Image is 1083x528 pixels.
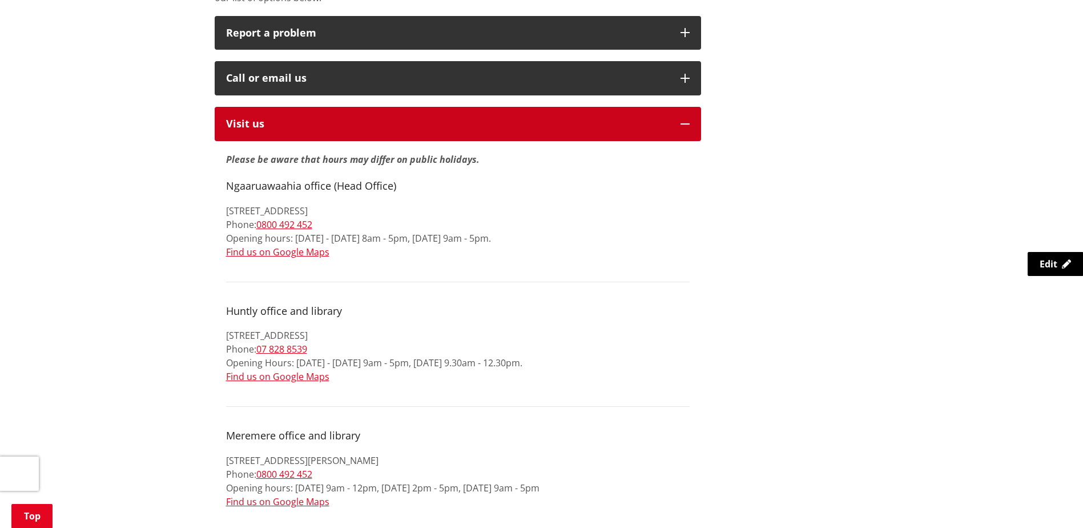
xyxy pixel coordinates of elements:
[1028,252,1083,276] a: Edit
[226,329,690,383] p: [STREET_ADDRESS] Phone: Opening Hours: [DATE] - [DATE] 9am - 5pm, [DATE] 9.30am - 12.30pm.
[256,218,312,231] a: 0800 492 452
[226,454,690,509] p: [STREET_ADDRESS][PERSON_NAME] Phone: Opening hours: [DATE] 9am - 12pm, [DATE] 2pm - 5pm, [DATE] 9...
[226,370,329,383] a: Find us on Google Maps
[256,343,307,355] a: 07 828 8539
[226,305,690,318] h4: Huntly office and library
[226,153,480,179] strong: Please be aware that hours may differ on public holidays.
[1030,480,1072,521] iframe: Messenger Launcher
[226,495,329,508] a: Find us on Google Maps
[215,107,701,141] button: Visit us
[11,504,53,528] a: Top
[226,118,669,130] p: Visit us
[226,430,690,442] h4: Meremere office and library
[226,180,690,193] h4: Ngaaruawaahia office (Head Office)
[226,204,690,259] p: [STREET_ADDRESS] Phone: Opening hours: [DATE] - [DATE] 8am - 5pm, [DATE] 9am - 5pm.
[1040,258,1057,270] span: Edit
[215,16,701,50] button: Report a problem
[226,27,669,39] p: Report a problem
[226,73,669,84] div: Call or email us
[256,468,312,481] a: 0800 492 452
[226,246,329,258] a: Find us on Google Maps
[215,61,701,95] button: Call or email us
